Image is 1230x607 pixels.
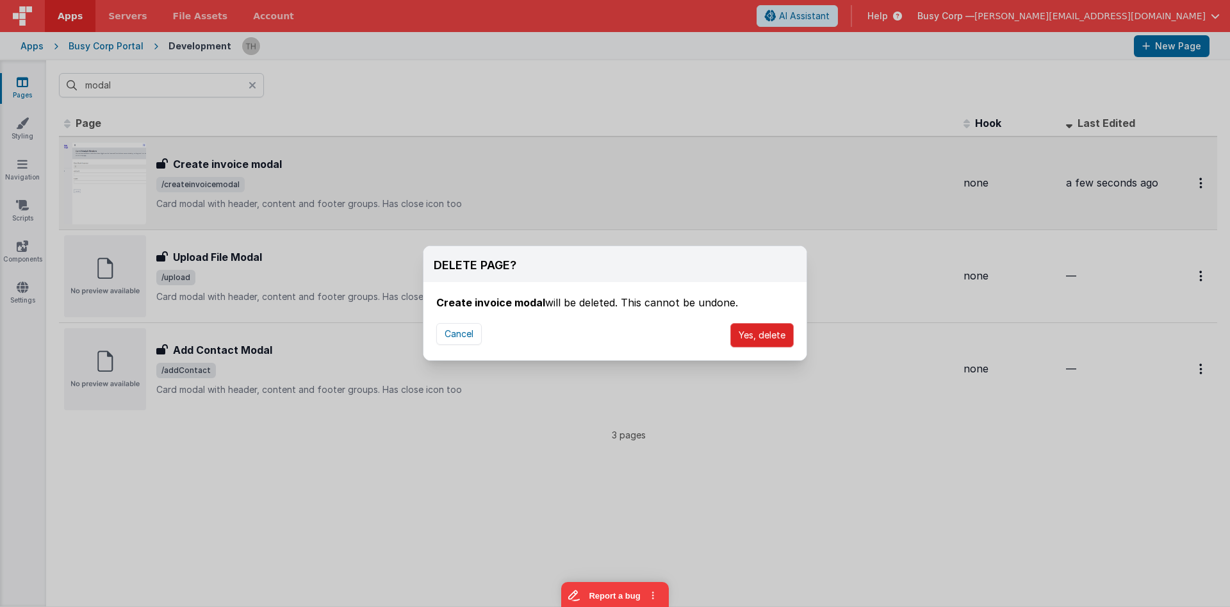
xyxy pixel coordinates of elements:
[436,282,794,310] div: will be deleted. This cannot be undone.
[730,323,794,347] button: Yes, delete
[436,323,482,345] button: Cancel
[434,256,516,274] div: DELETE PAGE?
[436,296,545,309] b: Create invoice modal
